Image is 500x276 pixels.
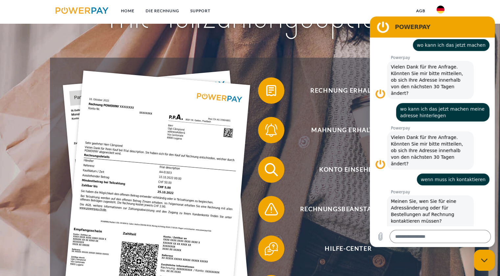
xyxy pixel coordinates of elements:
[140,5,185,17] a: DIE RECHNUNG
[411,5,431,17] a: agb
[258,235,429,262] button: Hilfe-Center
[263,240,279,257] img: qb_help.svg
[474,250,495,271] iframe: Schaltfläche zum Öffnen des Messaging-Fensters; Konversation läuft
[263,201,279,217] img: qb_warning.svg
[258,77,429,104] button: Rechnung erhalten?
[268,77,429,104] span: Rechnung erhalten?
[185,5,216,17] a: SUPPORT
[370,16,495,247] iframe: Messaging-Fenster
[263,161,279,178] img: qb_search.svg
[268,196,429,222] span: Rechnungsbeanstandung
[263,122,279,138] img: qb_bell.svg
[437,6,444,14] img: de
[258,117,429,143] button: Mahnung erhalten?
[263,82,279,99] img: qb_bill.svg
[268,117,429,143] span: Mahnung erhalten?
[115,5,140,17] a: Home
[268,235,429,262] span: Hilfe-Center
[56,7,108,14] img: logo-powerpay.svg
[258,156,429,183] button: Konto einsehen
[258,196,429,222] button: Rechnungsbeanstandung
[268,156,429,183] span: Konto einsehen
